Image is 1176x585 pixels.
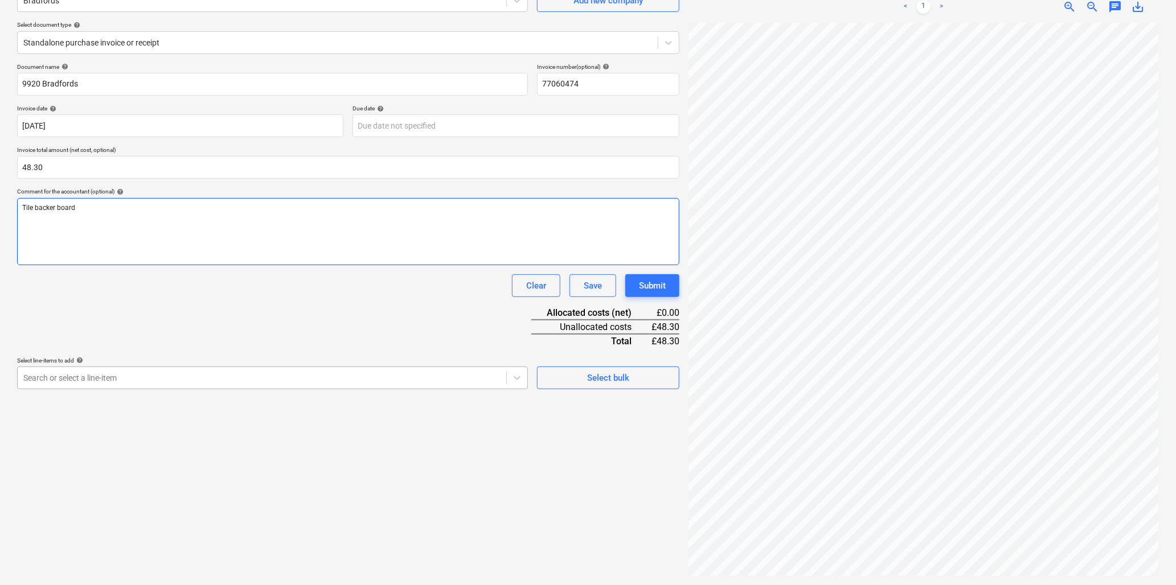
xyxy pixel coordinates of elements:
span: help [375,105,384,112]
div: £48.30 [650,320,679,334]
span: help [600,63,609,70]
div: Document name [17,63,528,71]
span: help [71,22,80,28]
div: Select bulk [587,370,629,385]
button: Submit [625,274,679,297]
div: £0.00 [650,306,679,320]
div: Comment for the accountant (optional) [17,188,679,195]
input: Invoice date not specified [17,114,343,137]
div: Select line-items to add [17,357,528,364]
input: Invoice total amount (net cost, optional) [17,156,679,179]
button: Select bulk [537,366,679,389]
div: Due date [353,105,679,112]
div: Clear [526,278,546,293]
span: help [59,63,68,70]
input: Document name [17,73,528,96]
span: help [47,105,56,112]
div: Allocated costs (net) [531,306,650,320]
span: help [114,188,124,195]
button: Save [569,274,616,297]
div: Invoice number (optional) [537,63,679,71]
span: help [74,357,83,364]
p: Invoice total amount (net cost, optional) [17,146,679,156]
input: Due date not specified [353,114,679,137]
div: Submit [639,278,666,293]
input: Invoice number [537,73,679,96]
div: Save [584,278,602,293]
div: Unallocated costs [531,320,650,334]
div: Total [531,334,650,348]
span: Tile backer board [22,204,75,212]
div: £48.30 [650,334,679,348]
button: Clear [512,274,560,297]
div: Invoice date [17,105,343,112]
div: Select document type [17,21,679,28]
iframe: Chat Widget [1119,530,1176,585]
